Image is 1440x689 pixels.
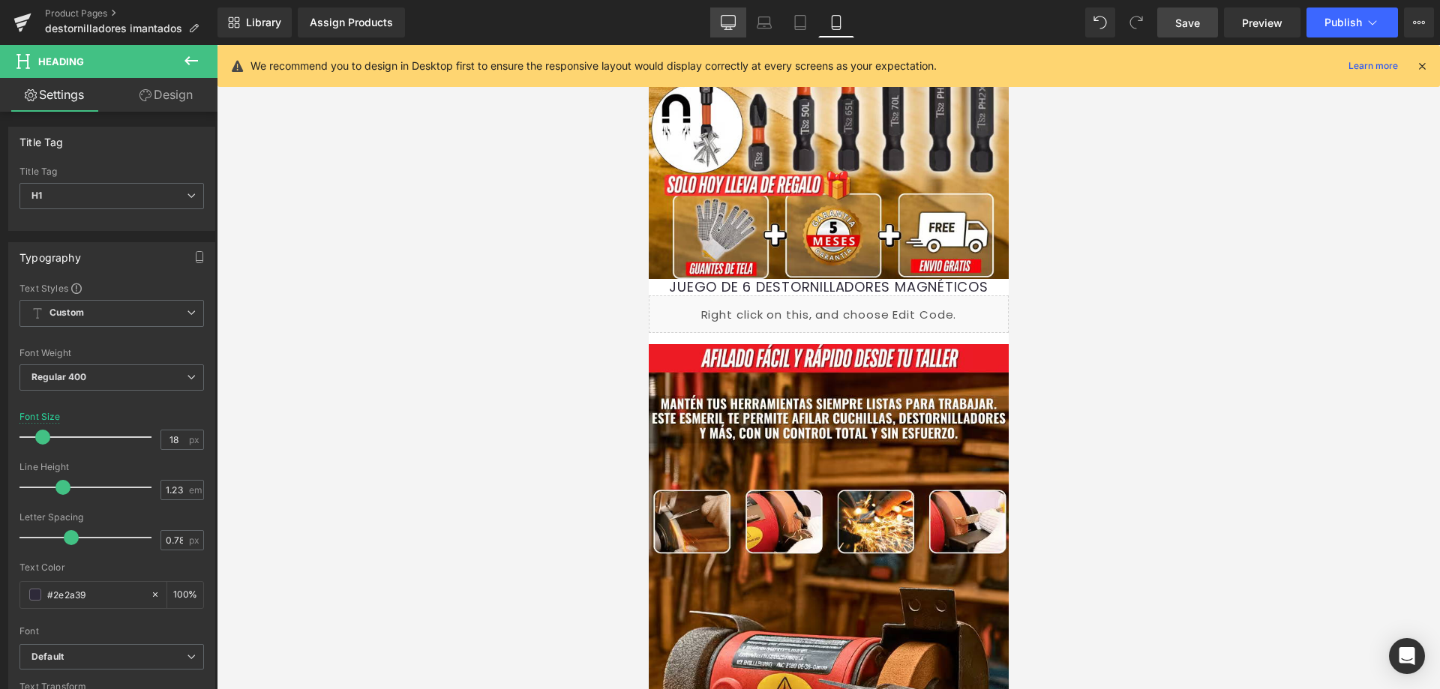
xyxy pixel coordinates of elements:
span: destornilladores imantados [45,22,182,34]
i: Default [31,651,64,664]
div: Assign Products [310,16,393,28]
span: Heading [38,55,84,67]
a: Preview [1224,7,1300,37]
p: We recommend you to design in Desktop first to ensure the responsive layout would display correct... [250,58,937,74]
span: px [189,535,202,545]
button: Redo [1121,7,1151,37]
a: Design [112,78,220,112]
button: Publish [1306,7,1398,37]
b: H1 [31,190,42,201]
div: Title Tag [19,127,64,148]
a: Desktop [710,7,746,37]
div: Open Intercom Messenger [1389,638,1425,674]
a: Mobile [818,7,854,37]
div: Letter Spacing [19,512,204,523]
span: Library [246,16,281,29]
div: Font Size [19,412,61,422]
a: Tablet [782,7,818,37]
span: Publish [1324,16,1362,28]
div: Text Color [19,562,204,573]
a: New Library [217,7,292,37]
div: Typography [19,243,81,264]
button: More [1404,7,1434,37]
div: Title Tag [19,166,204,177]
b: Regular 400 [31,371,87,382]
span: Preview [1242,15,1282,31]
button: Undo [1085,7,1115,37]
span: Save [1175,15,1200,31]
div: Font [19,626,204,637]
div: Font Weight [19,348,204,358]
div: % [167,582,203,608]
a: Product Pages [45,7,217,19]
div: Line Height [19,462,204,472]
span: em [189,485,202,495]
input: Color [47,586,143,603]
span: px [189,435,202,445]
a: Learn more [1342,57,1404,75]
a: Laptop [746,7,782,37]
div: Text Styles [19,282,204,294]
b: Custom [49,307,84,319]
